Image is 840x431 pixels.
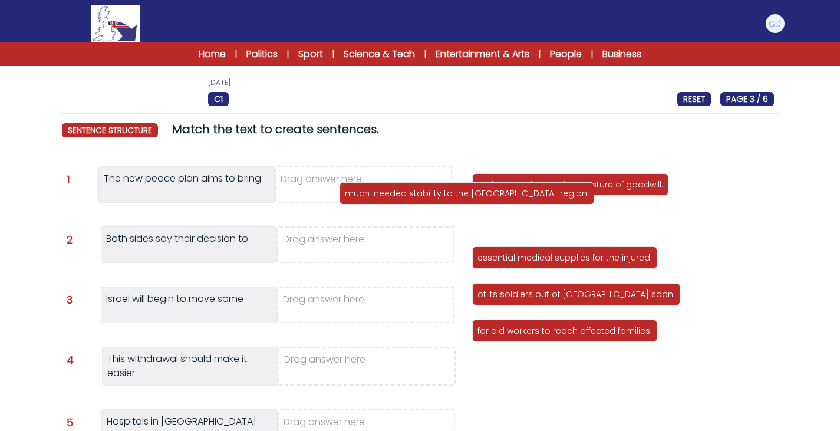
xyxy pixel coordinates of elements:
[283,292,364,317] p: Drag answer here
[287,48,289,60] span: |
[246,47,278,61] a: Politics
[101,287,278,323] div: Israel will begin to move some
[199,47,226,61] a: Home
[91,5,140,42] img: Logo
[436,47,529,61] a: Entertainment & Arts
[283,232,364,257] p: Drag answer here
[281,172,362,197] p: Drag answer here
[550,47,582,61] a: People
[208,92,229,106] span: C1
[62,123,158,137] span: sentence structure
[477,179,663,190] p: exchange prisoners is a gesture of goodwill.
[284,353,365,380] p: Drag answer here
[172,121,378,137] span: Match the text to create sentences.
[345,187,589,199] p: much-needed stability to the [GEOGRAPHIC_DATA] region.
[102,347,279,386] div: This withdrawal should make it easier
[766,14,785,33] img: Giovanni Delladio
[677,92,711,106] a: RESET
[55,5,177,42] a: Logo
[539,48,541,60] span: |
[677,92,711,106] span: RESET
[720,92,774,106] span: PAGE 3 / 6
[67,417,73,428] span: 5
[477,288,675,300] p: of its soldiers out of [GEOGRAPHIC_DATA] soon.
[208,78,774,87] p: [DATE]
[591,48,593,60] span: |
[344,47,415,61] a: Science & Tech
[477,252,652,264] p: essential medical supplies for the injured.
[477,325,652,337] p: for aid workers to reach affected families.
[98,166,275,203] div: The new peace plan aims to bring
[235,48,237,60] span: |
[67,235,73,245] span: 2
[67,355,74,366] span: 4
[602,47,641,61] a: Business
[67,295,73,305] span: 3
[67,175,70,185] span: 1
[332,48,334,60] span: |
[298,47,323,61] a: Sport
[424,48,426,60] span: |
[101,226,278,263] div: Both sides say their decision to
